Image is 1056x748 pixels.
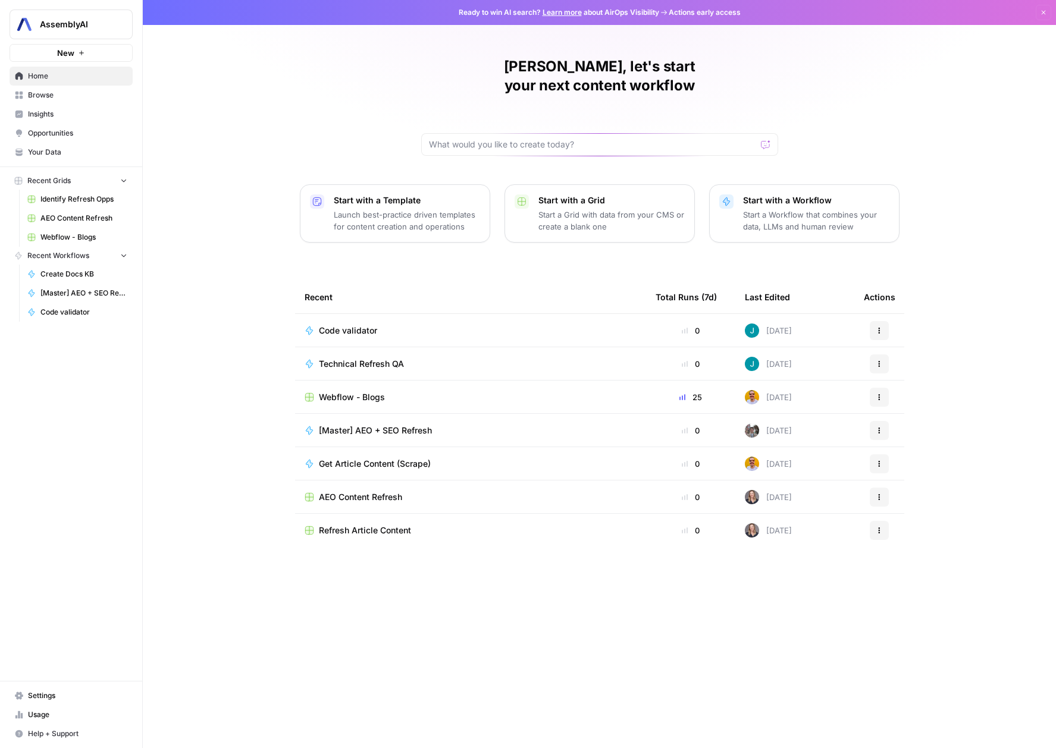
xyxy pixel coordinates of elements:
button: New [10,44,133,62]
span: Code validator [40,307,127,318]
img: mtm3mwwjid4nvhapkft0keo1ean8 [745,457,759,471]
a: Get Article Content (Scrape) [305,458,637,470]
p: Start with a Grid [538,194,685,206]
div: 0 [656,325,726,337]
button: Start with a WorkflowStart a Workflow that combines your data, LLMs and human review [709,184,900,243]
a: [Master] AEO + SEO Refresh [22,284,133,303]
span: Code validator [319,325,377,337]
a: Insights [10,105,133,124]
span: Settings [28,690,127,701]
a: Code validator [22,303,133,322]
span: Insights [28,109,127,120]
a: Webflow - Blogs [22,228,133,247]
button: Help + Support [10,724,133,743]
a: Settings [10,686,133,705]
div: [DATE] [745,490,792,504]
span: Identify Refresh Opps [40,194,127,205]
div: Actions [864,281,895,313]
a: Refresh Article Content [305,524,637,536]
a: Create Docs KB [22,265,133,284]
div: 0 [656,491,726,503]
a: Learn more [543,8,582,17]
span: AssemblyAI [40,18,112,30]
input: What would you like to create today? [429,139,756,150]
span: New [57,47,74,59]
span: Get Article Content (Scrape) [319,458,431,470]
a: AEO Content Refresh [305,491,637,503]
a: Home [10,67,133,86]
span: Create Docs KB [40,269,127,279]
img: aykddn03nspp7mweza4af86apy8j [745,357,759,371]
button: Workspace: AssemblyAI [10,10,133,39]
p: Start a Workflow that combines your data, LLMs and human review [743,209,889,232]
div: [DATE] [745,323,792,338]
img: mtm3mwwjid4nvhapkft0keo1ean8 [745,390,759,404]
img: u13gwt194sd4qc1jrypxg1l0agas [745,490,759,504]
a: AEO Content Refresh [22,209,133,228]
span: Technical Refresh QA [319,358,404,370]
a: [Master] AEO + SEO Refresh [305,425,637,436]
div: 0 [656,524,726,536]
img: AssemblyAI Logo [14,14,35,35]
p: Start a Grid with data from your CMS or create a blank one [538,209,685,232]
a: Code validator [305,325,637,337]
a: Identify Refresh Opps [22,190,133,209]
button: Recent Workflows [10,247,133,265]
span: Usage [28,709,127,720]
div: Total Runs (7d) [656,281,717,313]
div: [DATE] [745,523,792,538]
span: [Master] AEO + SEO Refresh [319,425,432,436]
div: 0 [656,458,726,470]
a: Technical Refresh QA [305,358,637,370]
span: Webflow - Blogs [40,232,127,243]
span: Your Data [28,147,127,158]
span: [Master] AEO + SEO Refresh [40,288,127,298]
a: Your Data [10,143,133,162]
a: Browse [10,86,133,105]
div: [DATE] [745,423,792,438]
span: Browse [28,90,127,100]
img: aykddn03nspp7mweza4af86apy8j [745,323,759,338]
div: [DATE] [745,390,792,404]
div: 0 [656,358,726,370]
div: [DATE] [745,357,792,371]
span: Help + Support [28,728,127,739]
div: Recent [305,281,637,313]
button: Start with a GridStart a Grid with data from your CMS or create a blank one [505,184,695,243]
span: Recent Workflows [27,250,89,261]
button: Start with a TemplateLaunch best-practice driven templates for content creation and operations [300,184,490,243]
span: AEO Content Refresh [319,491,402,503]
span: Home [28,71,127,81]
span: Refresh Article Content [319,524,411,536]
span: Actions early access [669,7,741,18]
button: Recent Grids [10,172,133,190]
div: [DATE] [745,457,792,471]
span: AEO Content Refresh [40,213,127,224]
div: 0 [656,425,726,436]
p: Start with a Workflow [743,194,889,206]
div: Last Edited [745,281,790,313]
a: Opportunities [10,124,133,143]
p: Launch best-practice driven templates for content creation and operations [334,209,480,232]
span: Ready to win AI search? about AirOps Visibility [459,7,659,18]
span: Webflow - Blogs [319,391,385,403]
a: Webflow - Blogs [305,391,637,403]
p: Start with a Template [334,194,480,206]
span: Opportunities [28,128,127,139]
div: 25 [656,391,726,403]
img: a2mlt6f1nb2jhzcjxsuraj5rj4vi [745,423,759,438]
a: Usage [10,705,133,724]
h1: [PERSON_NAME], let's start your next content workflow [421,57,778,95]
span: Recent Grids [27,175,71,186]
img: u13gwt194sd4qc1jrypxg1l0agas [745,523,759,538]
